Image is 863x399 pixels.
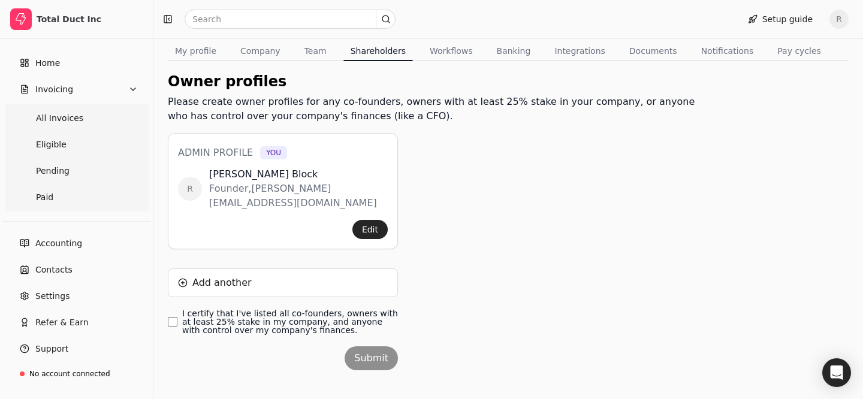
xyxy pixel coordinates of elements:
[547,41,612,61] button: Integrations
[5,258,148,282] a: Contacts
[352,220,388,239] button: Edit
[490,41,538,61] button: Banking
[5,231,148,255] a: Accounting
[35,57,60,69] span: Home
[343,41,413,61] button: Shareholders
[694,41,761,61] button: Notifications
[738,10,822,29] button: Setup guide
[5,284,148,308] a: Settings
[5,337,148,361] button: Support
[35,83,73,96] span: Invoicing
[36,165,70,177] span: Pending
[233,41,288,61] button: Company
[185,10,396,29] input: Search
[266,147,281,158] span: You
[209,182,388,210] div: Founder , [PERSON_NAME][EMAIL_ADDRESS][DOMAIN_NAME]
[35,343,68,355] span: Support
[36,138,67,151] span: Eligible
[168,95,705,123] div: Please create owner profiles for any co-founders, owners with at least 25% stake in your company,...
[29,368,110,379] div: No account connected
[35,316,89,329] span: Refer & Earn
[622,41,684,61] button: Documents
[7,132,146,156] a: Eligible
[168,41,849,61] nav: Tabs
[36,191,53,204] span: Paid
[5,77,148,101] button: Invoicing
[829,10,849,29] button: R
[178,146,287,160] h3: Admin profile
[7,159,146,183] a: Pending
[822,358,851,387] div: Open Intercom Messenger
[209,167,388,182] div: [PERSON_NAME] Block
[770,41,828,61] button: Pay cycles
[168,71,705,92] div: Owner profiles
[168,268,398,297] button: Add another
[5,363,148,385] a: No account connected
[35,264,73,276] span: Contacts
[35,290,70,303] span: Settings
[7,185,146,209] a: Paid
[35,237,82,250] span: Accounting
[5,51,148,75] a: Home
[182,309,398,334] label: I certify that I've listed all co-founders, owners with at least 25% stake in my company, and any...
[423,41,480,61] button: Workflows
[36,112,83,125] span: All Invoices
[297,41,334,61] button: Team
[37,13,143,25] div: Total Duct Inc
[168,41,224,61] button: My profile
[178,177,202,201] span: R
[5,310,148,334] button: Refer & Earn
[7,106,146,130] a: All Invoices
